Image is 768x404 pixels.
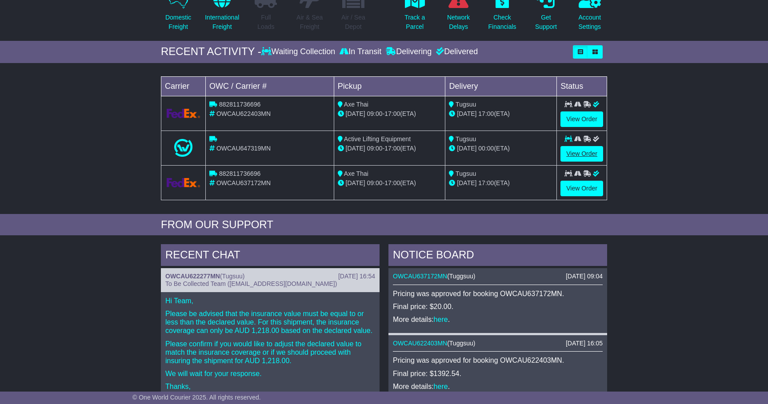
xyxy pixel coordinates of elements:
span: 17:00 [384,110,400,117]
div: ( ) [165,273,375,280]
span: 09:00 [367,110,383,117]
span: [DATE] [457,110,476,117]
span: © One World Courier 2025. All rights reserved. [132,394,261,401]
img: GetCarrierServiceLogo [167,109,200,118]
div: (ETA) [449,178,553,188]
div: [DATE] 16:05 [566,340,603,347]
p: More details: . [393,315,603,324]
td: Carrier [161,76,206,96]
p: Final price: $20.00. [393,302,603,311]
div: - (ETA) [338,178,442,188]
td: OWC / Carrier # [206,76,334,96]
span: 17:00 [384,179,400,186]
span: OWCAU622403MN [216,110,271,117]
span: [DATE] [346,145,365,152]
p: Network Delays [447,13,470,32]
span: Tugsuu [456,101,476,108]
p: Check Financials [488,13,516,32]
a: OWCAU637172MN [393,273,447,280]
div: - (ETA) [338,144,442,153]
div: In Transit [337,47,384,57]
p: Pricing was approved for booking OWCAU637172MN. [393,289,603,298]
p: Thanks, Joy [165,382,375,399]
span: To Be Collected Team ([EMAIL_ADDRESS][DOMAIN_NAME]) [165,280,337,287]
a: OWCAU622277MN [165,273,220,280]
span: 00:00 [478,145,494,152]
p: More details: . [393,382,603,391]
p: Air & Sea Freight [296,13,323,32]
span: Active Lifting Equipment [344,135,411,143]
p: Pricing was approved for booking OWCAU622403MN. [393,356,603,364]
a: View Order [560,111,603,127]
span: OWCAU637172MN [216,179,271,186]
p: Domestic Freight [165,13,191,32]
span: Axe Thai [344,101,368,108]
td: Delivery [445,76,557,96]
img: GetCarrierServiceLogo [167,178,200,187]
p: Please confirm if you would like to adjust the declared value to match the insurance coverage or ... [165,340,375,365]
div: RECENT CHAT [161,244,380,268]
p: Air / Sea Depot [341,13,365,32]
span: [DATE] [346,179,365,186]
div: FROM OUR SUPPORT [161,218,607,231]
p: Account Settings [579,13,601,32]
div: - (ETA) [338,109,442,119]
div: Delivering [384,47,434,57]
td: Pickup [334,76,445,96]
img: One_World_Courier.png [174,139,192,157]
div: [DATE] 16:54 [338,273,375,280]
span: Tuggsuu [449,340,473,347]
span: 09:00 [367,145,383,152]
div: Waiting Collection [261,47,337,57]
span: Tugsuu [222,273,243,280]
p: Full Loads [255,13,277,32]
span: [DATE] [457,179,476,186]
span: Tugsuu [456,170,476,177]
p: Final price: $1392.54. [393,369,603,378]
div: Delivered [434,47,478,57]
a: here [434,316,448,323]
div: ( ) [393,273,603,280]
a: View Order [560,146,603,162]
p: Get Support [535,13,557,32]
p: International Freight [205,13,239,32]
span: OWCAU647319MN [216,145,271,152]
p: Hi Team, [165,297,375,305]
div: [DATE] 09:04 [566,273,603,280]
div: NOTICE BOARD [388,244,607,268]
td: Status [557,76,607,96]
span: Tuggsuu [449,273,473,280]
span: 17:00 [384,145,400,152]
span: Tugsuu [456,135,476,143]
span: Axe Thai [344,170,368,177]
span: 882811736696 [219,101,260,108]
a: View Order [560,181,603,196]
div: ( ) [393,340,603,347]
a: here [434,383,448,390]
a: OWCAU622403MN [393,340,447,347]
span: [DATE] [346,110,365,117]
span: 17:00 [478,179,494,186]
p: Please be advised that the insurance value must be equal to or less than the declared value. For ... [165,309,375,335]
span: [DATE] [457,145,476,152]
span: 882811736696 [219,170,260,177]
p: We will wait for your response. [165,369,375,378]
p: Track a Parcel [404,13,425,32]
span: 09:00 [367,179,383,186]
div: RECENT ACTIVITY - [161,45,261,58]
div: (ETA) [449,109,553,119]
div: (ETA) [449,144,553,153]
span: 17:00 [478,110,494,117]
